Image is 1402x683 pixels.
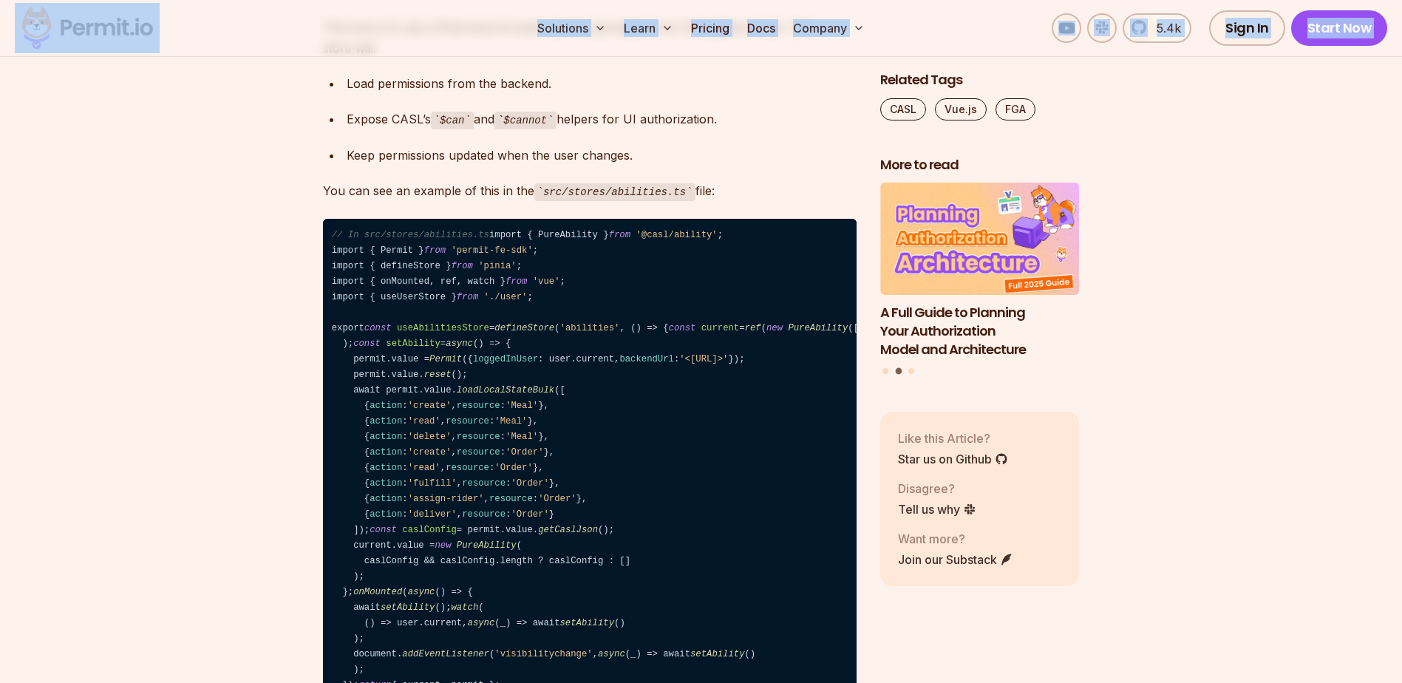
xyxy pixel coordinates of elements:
[435,540,451,551] span: new
[446,416,489,427] span: resource
[402,649,489,659] span: addEventListener
[431,112,474,129] code: $can
[457,447,500,458] span: resource
[609,230,630,240] span: from
[511,509,548,520] span: 'Order'
[370,432,402,442] span: action
[898,530,1013,548] p: Want more?
[370,463,402,473] span: action
[473,354,538,364] span: loggedInUser
[1123,13,1191,43] a: 5.4k
[880,183,1080,377] div: Posts
[494,416,527,427] span: 'Meal'
[381,602,435,613] span: setAbility
[332,230,489,240] span: // In src/stores/abilities.ts
[451,261,472,271] span: from
[424,370,452,380] span: reset
[457,292,478,302] span: from
[489,494,533,504] span: resource
[560,618,615,628] span: setAbility
[996,98,1035,120] a: FGA
[741,13,781,43] a: Docs
[506,432,538,442] span: 'Meal'
[494,463,532,473] span: 'Order'
[457,385,554,395] span: loadLocalStateBulk
[506,276,527,287] span: from
[370,416,402,427] span: action
[408,432,452,442] span: 'delete'
[408,463,440,473] span: 'read'
[880,98,926,120] a: CASL
[788,323,848,333] span: PureAbility
[457,401,500,411] span: resource
[598,649,625,659] span: async
[424,245,446,256] span: from
[538,525,598,535] span: getCaslJson
[347,73,857,94] div: Load permissions from the backend.
[429,354,462,364] span: Permit
[531,13,612,43] button: Solutions
[446,339,473,349] span: async
[452,602,479,613] span: watch
[511,478,548,489] span: 'Order'
[494,323,554,333] span: defineStore
[880,304,1080,359] h3: A Full Guide to Planning Your Authorization Model and Architecture
[408,587,435,597] span: async
[408,447,452,458] span: 'create'
[880,156,1080,174] h2: More to read
[895,368,902,375] button: Go to slide 2
[898,500,976,518] a: Tell us why
[408,509,457,520] span: 'deliver'
[560,323,620,333] span: 'abilities'
[880,183,1080,359] a: A Full Guide to Planning Your Authorization Model and ArchitectureA Full Guide to Planning Your A...
[701,323,739,333] span: current
[364,323,392,333] span: const
[534,183,695,201] code: src/stores/abilities.ts
[408,416,440,427] span: 'read'
[408,494,484,504] span: 'assign-rider'
[1209,10,1285,46] a: Sign In
[690,649,745,659] span: setAbility
[880,183,1080,296] img: A Full Guide to Planning Your Authorization Model and Architecture
[15,3,160,53] img: Permit logo
[353,587,402,597] span: onMounted
[408,401,452,411] span: 'create'
[908,368,914,374] button: Go to slide 3
[462,509,506,520] span: resource
[457,432,500,442] span: resource
[506,447,543,458] span: 'Order'
[446,463,489,473] span: resource
[494,112,557,129] code: $cannot
[494,649,592,659] span: 'visibilitychange'
[898,480,976,497] p: Disagree?
[766,323,783,333] span: new
[370,401,402,411] span: action
[538,494,576,504] span: 'Order'
[353,339,381,349] span: const
[1291,10,1388,46] a: Start Now
[462,478,506,489] span: resource
[880,71,1080,89] h2: Related Tags
[636,230,717,240] span: '@casl/ability'
[745,323,761,333] span: ref
[685,13,735,43] a: Pricing
[880,183,1080,359] li: 2 of 3
[619,354,674,364] span: backendUrl
[506,401,538,411] span: 'Meal'
[935,98,987,120] a: Vue.js
[618,13,679,43] button: Learn
[457,540,517,551] span: PureAbility
[1148,19,1181,37] span: 5.4k
[370,478,402,489] span: action
[669,323,696,333] span: const
[484,292,528,302] span: './user'
[347,109,857,130] div: Expose CASL’s and helpers for UI authorization.
[370,509,402,520] span: action
[370,525,397,535] span: const
[397,323,489,333] span: useAbilitiesStore
[408,478,457,489] span: 'fulfill'
[533,276,560,287] span: 'vue'
[468,618,495,628] span: async
[347,145,857,166] div: Keep permissions updated when the user changes.
[898,429,1008,447] p: Like this Article?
